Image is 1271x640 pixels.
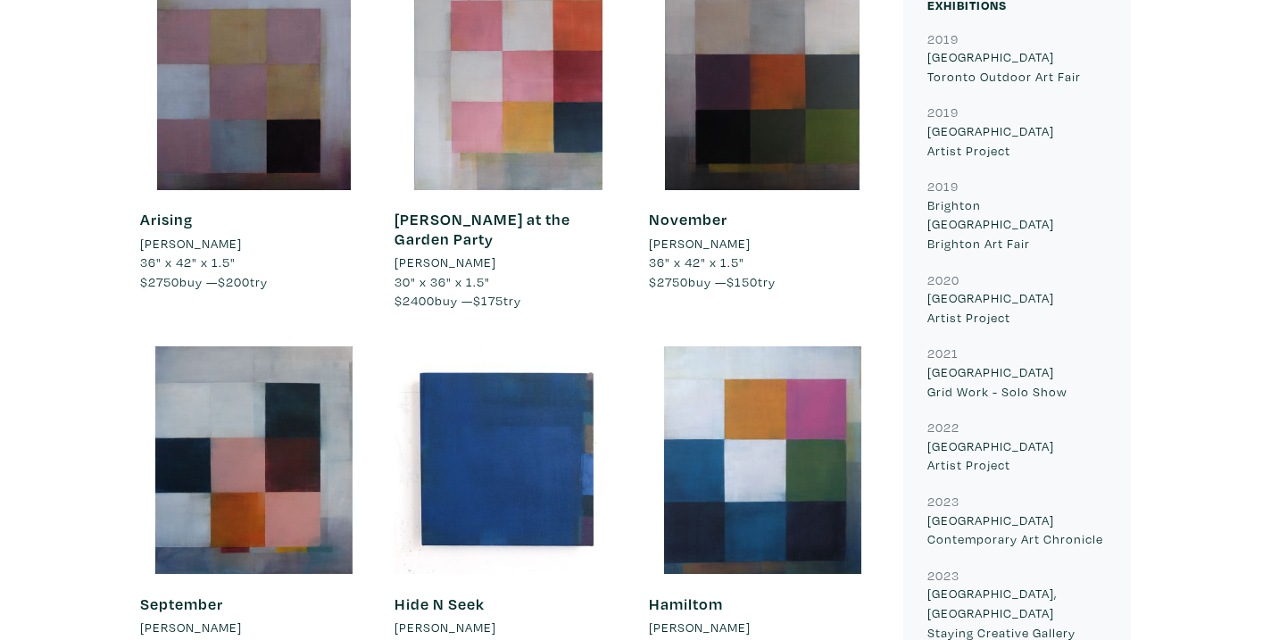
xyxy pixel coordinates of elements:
[140,273,268,290] span: buy — try
[140,618,242,637] li: [PERSON_NAME]
[649,618,751,637] li: [PERSON_NAME]
[140,209,193,229] a: Arising
[927,121,1107,160] p: [GEOGRAPHIC_DATA] Artist Project
[727,273,758,290] span: $150
[927,178,959,195] small: 2019
[927,362,1107,401] p: [GEOGRAPHIC_DATA] Grid Work - Solo Show
[140,273,179,290] span: $2750
[649,254,744,270] span: 36" x 42" x 1.5"
[927,493,959,510] small: 2023
[395,292,521,309] span: buy — try
[927,271,959,288] small: 2020
[649,273,776,290] span: buy — try
[649,273,688,290] span: $2750
[395,209,570,249] a: [PERSON_NAME] at the Garden Party
[927,419,959,436] small: 2022
[649,618,876,637] a: [PERSON_NAME]
[649,234,876,254] a: [PERSON_NAME]
[927,30,959,47] small: 2019
[395,618,622,637] a: [PERSON_NAME]
[927,104,959,121] small: 2019
[927,195,1107,254] p: Brighton [GEOGRAPHIC_DATA] Brighton Art Fair
[395,594,485,614] a: Hide N Seek
[927,511,1107,549] p: [GEOGRAPHIC_DATA] Contemporary Art Chronicle
[927,567,959,584] small: 2023
[649,209,727,229] a: November
[140,234,368,254] a: [PERSON_NAME]
[473,292,503,309] span: $175
[140,254,236,270] span: 36" x 42" x 1.5"
[649,234,751,254] li: [PERSON_NAME]
[395,292,435,309] span: $2400
[140,234,242,254] li: [PERSON_NAME]
[649,594,723,614] a: Hamiltom
[395,618,496,637] li: [PERSON_NAME]
[140,618,368,637] a: [PERSON_NAME]
[218,273,250,290] span: $200
[927,288,1107,327] p: [GEOGRAPHIC_DATA] Artist Project
[140,594,223,614] a: September
[395,253,496,272] li: [PERSON_NAME]
[927,345,959,362] small: 2021
[927,47,1107,86] p: [GEOGRAPHIC_DATA] Toronto Outdoor Art Fair
[927,436,1107,475] p: [GEOGRAPHIC_DATA] Artist Project
[395,273,490,290] span: 30" x 36" x 1.5"
[395,253,622,272] a: [PERSON_NAME]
